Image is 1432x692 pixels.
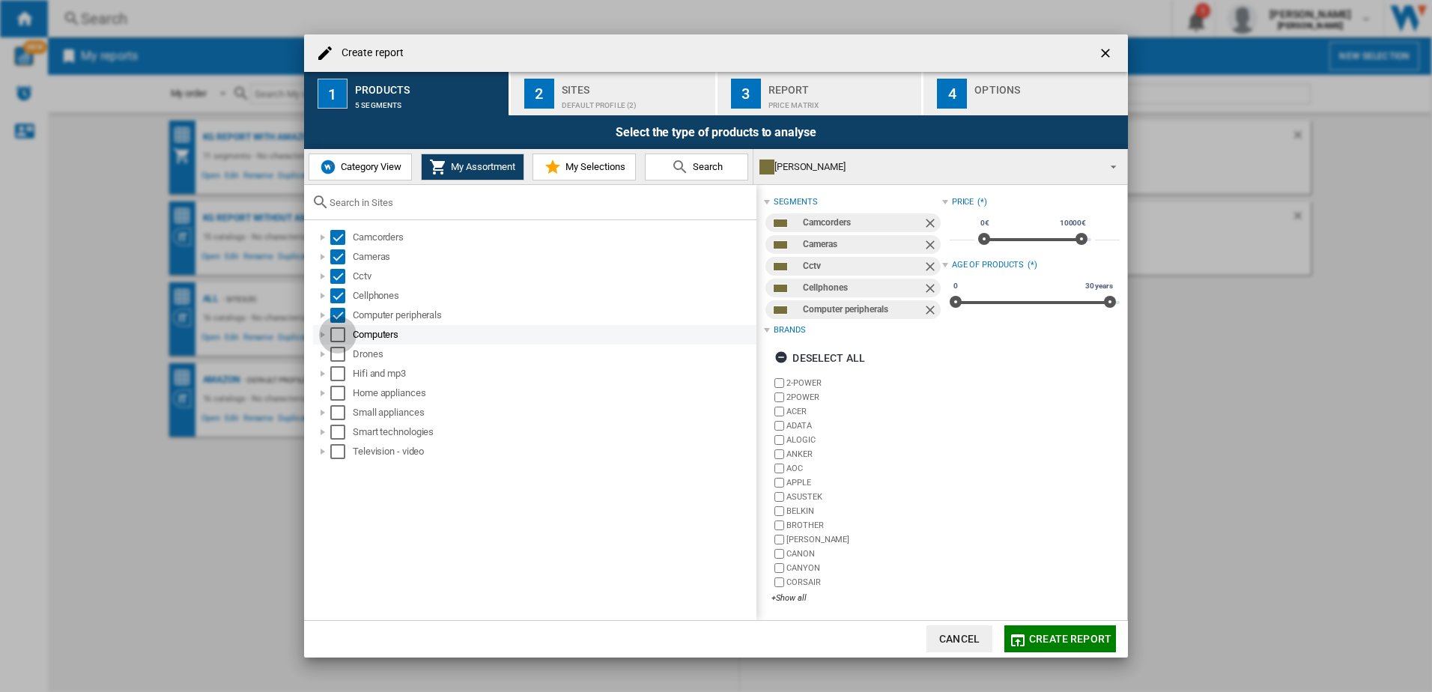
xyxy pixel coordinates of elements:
[337,161,401,172] span: Category View
[774,577,784,587] input: brand.name
[952,259,1025,271] div: Age of products
[1098,46,1116,64] ng-md-icon: getI18NText('BUTTONS.CLOSE_DIALOG')
[1058,217,1088,229] span: 10000€
[330,249,353,264] md-checkbox: Select
[353,249,754,264] div: Cameras
[334,46,404,61] h4: Create report
[952,196,974,208] div: Price
[330,366,353,381] md-checkbox: Select
[923,259,941,277] ng-md-icon: Remove
[923,281,941,299] ng-md-icon: Remove
[786,534,941,545] label: [PERSON_NAME]
[304,72,510,115] button: 1 Products 5 segments
[978,217,992,229] span: 0€
[774,345,865,371] div: Deselect all
[786,491,941,503] label: ASUSTEK
[951,280,960,292] span: 0
[774,435,784,445] input: brand.name
[1092,38,1122,68] button: getI18NText('BUTTONS.CLOSE_DIALOG')
[689,161,723,172] span: Search
[330,230,353,245] md-checkbox: Select
[803,213,922,232] div: Camcorders
[774,535,784,544] input: brand.name
[330,269,353,284] md-checkbox: Select
[774,520,784,530] input: brand.name
[562,161,625,172] span: My Selections
[770,345,870,371] button: Deselect all
[318,79,348,109] div: 1
[803,257,922,276] div: Cctv
[774,324,805,336] div: Brands
[330,327,353,342] md-checkbox: Select
[645,154,748,180] button: Search
[304,115,1128,149] div: Select the type of products to analyse
[786,392,941,403] label: 2POWER
[1029,633,1111,645] span: Create report
[786,377,941,389] label: 2-POWER
[774,378,784,388] input: brand.name
[330,444,353,459] md-checkbox: Select
[353,269,754,284] div: Cctv
[421,154,524,180] button: My Assortment
[353,327,754,342] div: Computers
[774,506,784,516] input: brand.name
[774,407,784,416] input: brand.name
[803,279,922,297] div: Cellphones
[771,592,941,604] div: +Show all
[786,420,941,431] label: ADATA
[786,548,941,559] label: CANON
[786,449,941,460] label: ANKER
[786,477,941,488] label: APPLE
[774,449,784,459] input: brand.name
[774,478,784,488] input: brand.name
[353,366,754,381] div: Hifi and mp3
[731,79,761,109] div: 3
[524,79,554,109] div: 2
[923,303,941,321] ng-md-icon: Remove
[786,562,941,574] label: CANYON
[353,308,754,323] div: Computer peripherals
[923,237,941,255] ng-md-icon: Remove
[533,154,636,180] button: My Selections
[355,78,503,94] div: Products
[330,197,749,208] input: Search in Sites
[353,405,754,420] div: Small appliances
[562,94,709,109] div: Default profile (2)
[330,425,353,440] md-checkbox: Select
[768,78,916,94] div: Report
[330,347,353,362] md-checkbox: Select
[330,288,353,303] md-checkbox: Select
[355,94,503,109] div: 5 segments
[511,72,717,115] button: 2 Sites Default profile (2)
[786,506,941,517] label: BELKIN
[786,463,941,474] label: AOC
[774,492,784,502] input: brand.name
[353,288,754,303] div: Cellphones
[309,154,412,180] button: Category View
[353,230,754,245] div: Camcorders
[717,72,923,115] button: 3 Report Price Matrix
[1083,280,1115,292] span: 30 years
[786,434,941,446] label: ALOGIC
[353,347,754,362] div: Drones
[774,421,784,431] input: brand.name
[774,563,784,573] input: brand.name
[562,78,709,94] div: Sites
[923,216,941,234] ng-md-icon: Remove
[447,161,515,172] span: My Assortment
[786,577,941,588] label: CORSAIR
[803,235,922,254] div: Cameras
[937,79,967,109] div: 4
[803,300,922,319] div: Computer peripherals
[353,425,754,440] div: Smart technologies
[1004,625,1116,652] button: Create report
[759,157,1097,177] div: [PERSON_NAME]
[926,625,992,652] button: Cancel
[330,405,353,420] md-checkbox: Select
[923,72,1128,115] button: 4 Options
[774,549,784,559] input: brand.name
[353,386,754,401] div: Home appliances
[786,520,941,531] label: BROTHER
[974,78,1122,94] div: Options
[319,158,337,176] img: wiser-icon-blue.png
